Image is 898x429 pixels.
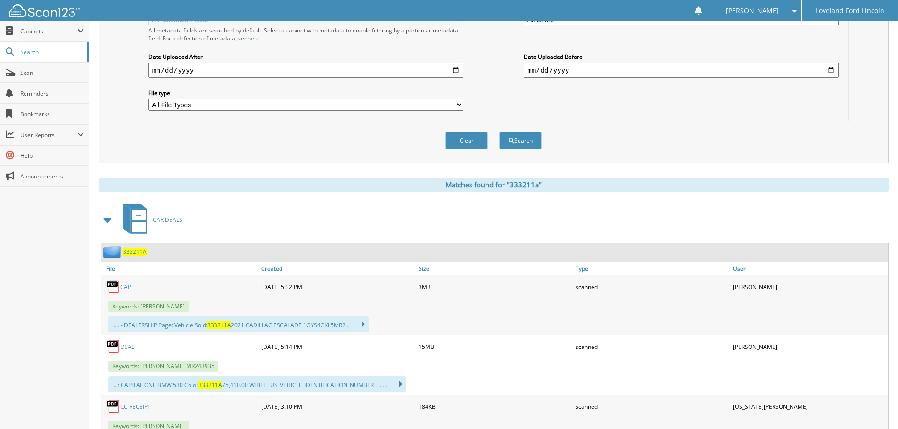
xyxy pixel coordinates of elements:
[148,63,463,78] input: start
[259,262,416,275] a: Created
[259,277,416,296] div: [DATE] 5:32 PM
[816,8,884,14] span: Loveland Ford Lincoln
[259,397,416,416] div: [DATE] 3:10 PM
[445,132,488,149] button: Clear
[731,262,888,275] a: User
[20,69,84,77] span: Scan
[108,361,218,372] span: Keywords: [PERSON_NAME] MR243935
[103,246,123,258] img: folder2.png
[20,152,84,160] span: Help
[731,337,888,356] div: [PERSON_NAME]
[106,399,120,413] img: PDF.png
[153,216,182,224] span: CAR DEALS
[731,397,888,416] div: [US_STATE][PERSON_NAME]
[573,262,731,275] a: Type
[198,381,222,389] span: 333211A
[101,262,259,275] a: File
[99,178,889,192] div: Matches found for "333211a"
[108,316,369,332] div: ..... - DEALERSHIP Page: Vehicle Sold: 2021 CADILLAC ESCALADE 1GYS4CKL5MR2...
[726,8,779,14] span: [PERSON_NAME]
[416,277,574,296] div: 3MB
[106,340,120,354] img: PDF.png
[106,280,120,294] img: PDF.png
[148,53,463,61] label: Date Uploaded After
[573,397,731,416] div: scanned
[20,131,77,139] span: User Reports
[731,277,888,296] div: [PERSON_NAME]
[499,132,542,149] button: Search
[117,201,182,238] a: CAR DEALS
[247,34,260,42] a: here
[20,172,84,180] span: Announcements
[259,337,416,356] div: [DATE] 5:14 PM
[123,248,147,256] a: 333211A
[108,376,406,392] div: ... : CAPITAL ONE BMW 530 Color 75,410.00 WHITE [US_VEHICLE_IDENTIFICATION_NUMBER] ... ...
[524,53,839,61] label: Date Uploaded Before
[573,277,731,296] div: scanned
[20,27,77,35] span: Cabinets
[524,63,839,78] input: end
[416,262,574,275] a: Size
[120,403,151,411] a: CC RECEIPT
[416,397,574,416] div: 184KB
[120,343,134,351] a: DEAL
[148,26,463,42] div: All metadata fields are searched by default. Select a cabinet with metadata to enable filtering b...
[207,321,231,329] span: 333211A
[148,89,463,97] label: File type
[9,4,80,17] img: scan123-logo-white.svg
[851,384,898,429] iframe: Chat Widget
[20,89,84,97] span: Reminders
[120,283,131,291] a: CAP
[20,110,84,118] span: Bookmarks
[20,48,82,56] span: Search
[108,301,189,312] span: Keywords: [PERSON_NAME]
[416,337,574,356] div: 15MB
[573,337,731,356] div: scanned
